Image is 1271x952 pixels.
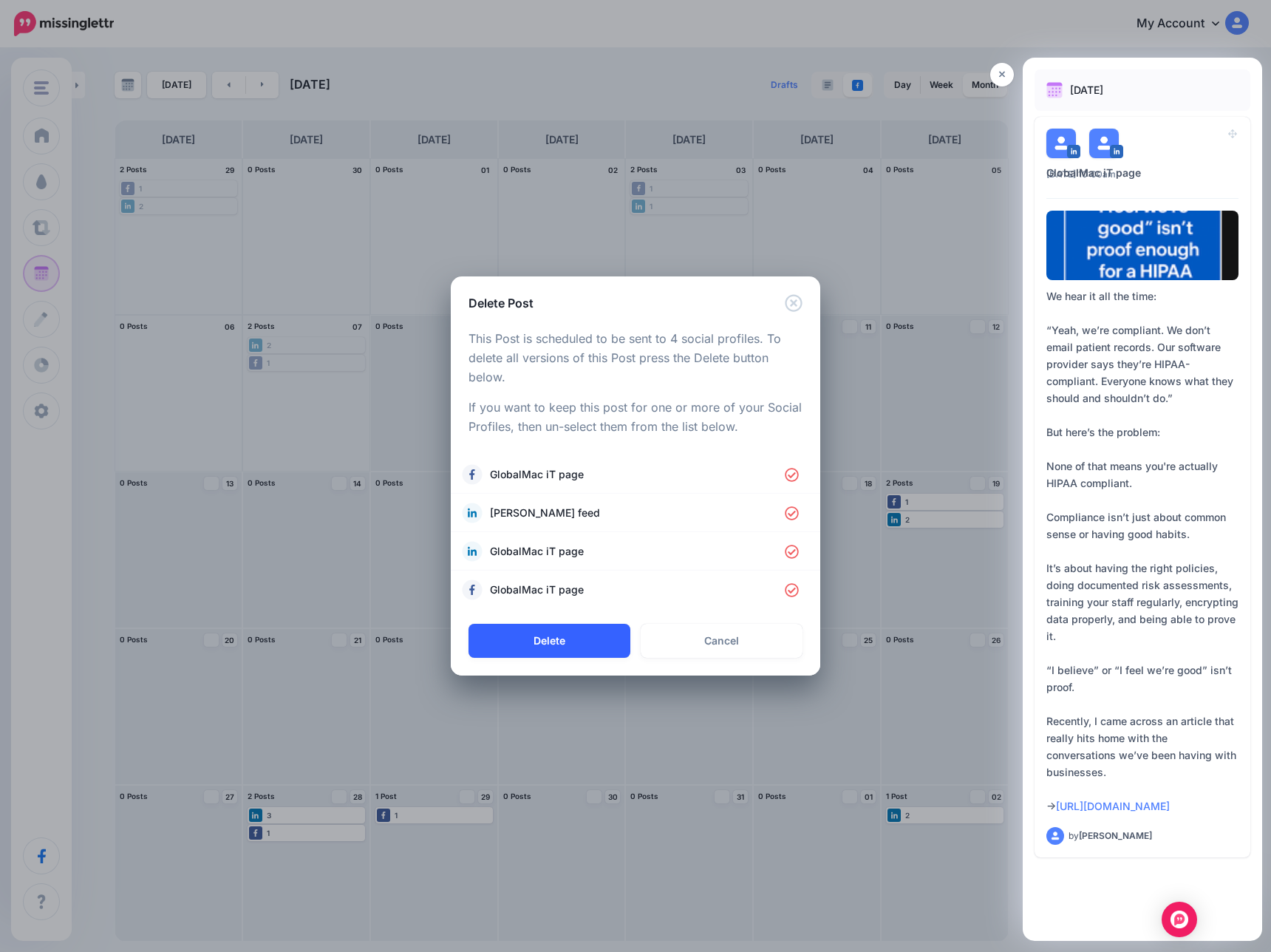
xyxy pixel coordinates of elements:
button: Delete [468,624,630,658]
span: GlobalMac iT page [490,466,785,483]
button: Close [785,294,803,313]
h5: Delete Post [468,294,534,312]
span: [PERSON_NAME] feed [490,504,785,522]
a: GlobalMac iT page [466,464,805,485]
a: GlobalMac iT page [466,579,805,600]
span: GlobalMac iT page [490,581,785,599]
span: GlobalMac iT page [490,543,785,560]
a: GlobalMac iT page [466,541,805,562]
p: If you want to keep this post for one or more of your Social Profiles, then un-select them from t... [468,398,803,437]
a: Cancel [641,624,803,658]
div: Open Intercom Messenger [1162,902,1197,937]
p: This Post is scheduled to be sent to 4 social profiles. To delete all versions of this Post press... [468,330,803,387]
a: [PERSON_NAME] feed [466,503,805,523]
